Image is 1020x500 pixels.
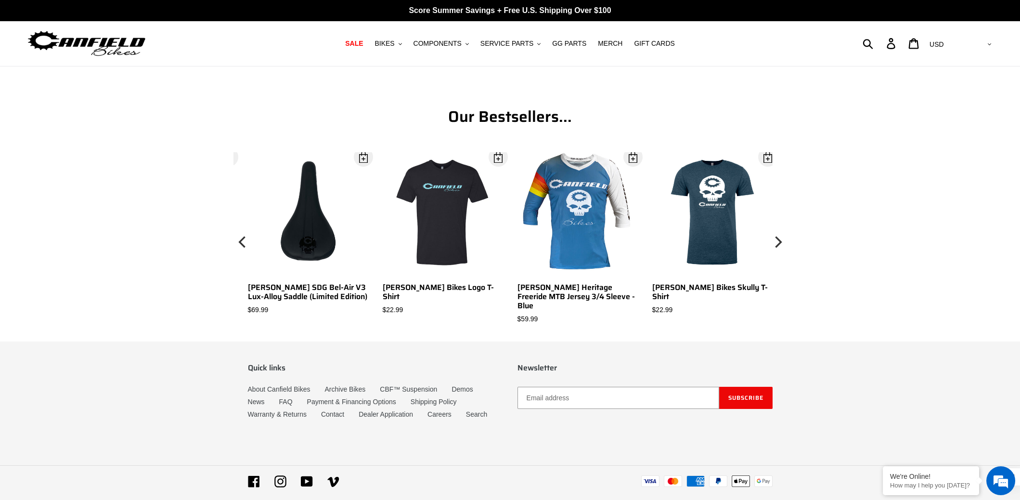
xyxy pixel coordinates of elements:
div: We're Online! [890,473,972,480]
span: SERVICE PARTS [480,39,533,48]
a: Payment & Financing Options [307,398,396,406]
button: Next [768,152,787,332]
a: Warranty & Returns [248,410,307,418]
a: Archive Bikes [324,385,365,393]
a: About Canfield Bikes [248,385,310,393]
a: MERCH [593,37,627,50]
a: GG PARTS [547,37,591,50]
p: Newsletter [517,363,773,372]
a: CBF™ Suspension [380,385,437,393]
a: Demos [452,385,473,393]
a: Careers [427,410,452,418]
a: Shipping Policy [411,398,457,406]
a: FAQ [279,398,293,406]
a: SALE [340,37,368,50]
p: How may I help you today? [890,482,972,489]
span: GG PARTS [552,39,586,48]
button: Previous [233,152,253,332]
span: COMPONENTS [413,39,462,48]
h1: Our Bestsellers... [248,107,773,126]
input: Search [868,33,892,54]
span: Subscribe [728,393,763,402]
a: GIFT CARDS [629,37,680,50]
a: News [248,398,265,406]
a: Contact [321,410,344,418]
img: Canfield Bikes [26,28,147,59]
span: MERCH [598,39,622,48]
button: Subscribe [719,387,773,409]
button: BIKES [370,37,406,50]
p: Quick links [248,363,503,372]
a: [PERSON_NAME] SDG Bel-Air V3 Lux-Alloy Saddle (Limited Edition) $69.99 Open Dialog Canfield SDG B... [248,152,368,315]
button: SERVICE PARTS [476,37,545,50]
a: Search [466,410,487,418]
button: COMPONENTS [409,37,474,50]
input: Email address [517,387,719,409]
span: BIKES [374,39,394,48]
span: GIFT CARDS [634,39,675,48]
a: Dealer Application [359,410,413,418]
span: SALE [345,39,363,48]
